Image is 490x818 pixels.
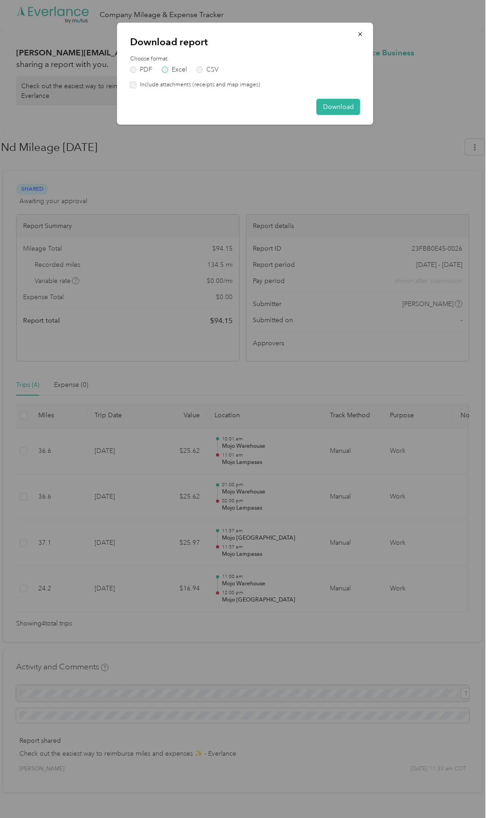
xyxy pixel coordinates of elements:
[197,66,219,73] label: CSV
[137,81,260,89] label: Include attachments (receipts and map images)
[317,99,360,115] button: Download
[162,66,187,73] label: Excel
[130,66,152,73] label: PDF
[130,36,360,48] p: Download report
[130,55,360,63] label: Choose format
